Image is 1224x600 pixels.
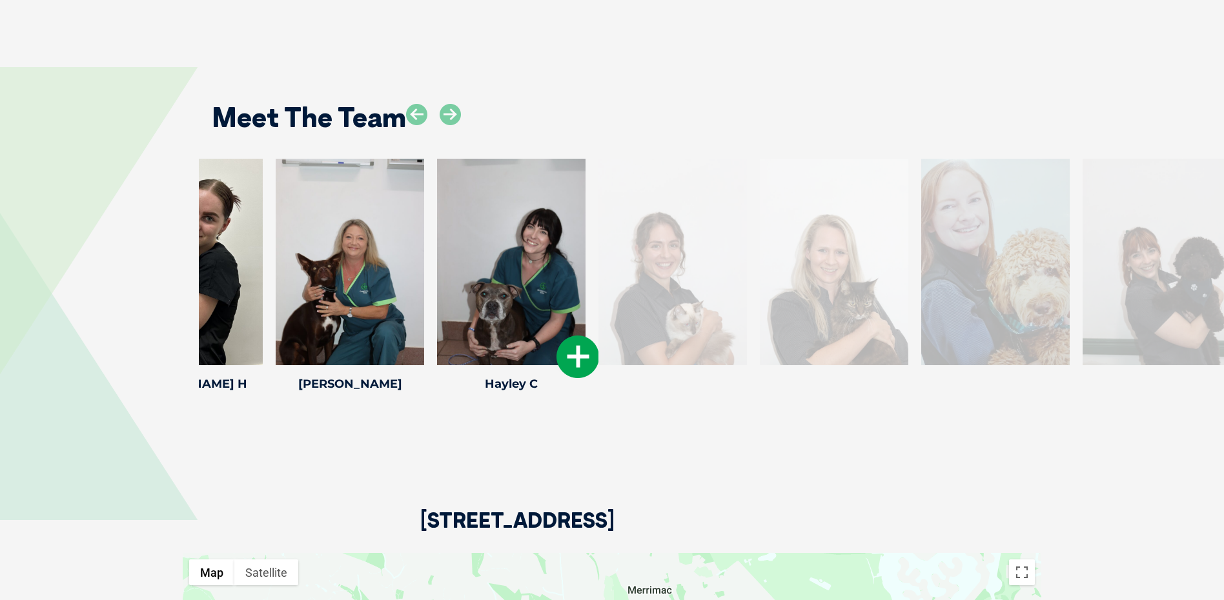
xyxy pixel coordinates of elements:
button: Show street map [189,559,234,585]
h4: Hayley C [437,378,586,390]
h4: [PERSON_NAME] [276,378,424,390]
h2: [STREET_ADDRESS] [420,510,615,553]
h2: Meet The Team [212,104,406,131]
button: Toggle fullscreen view [1009,559,1035,585]
button: Show satellite imagery [234,559,298,585]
